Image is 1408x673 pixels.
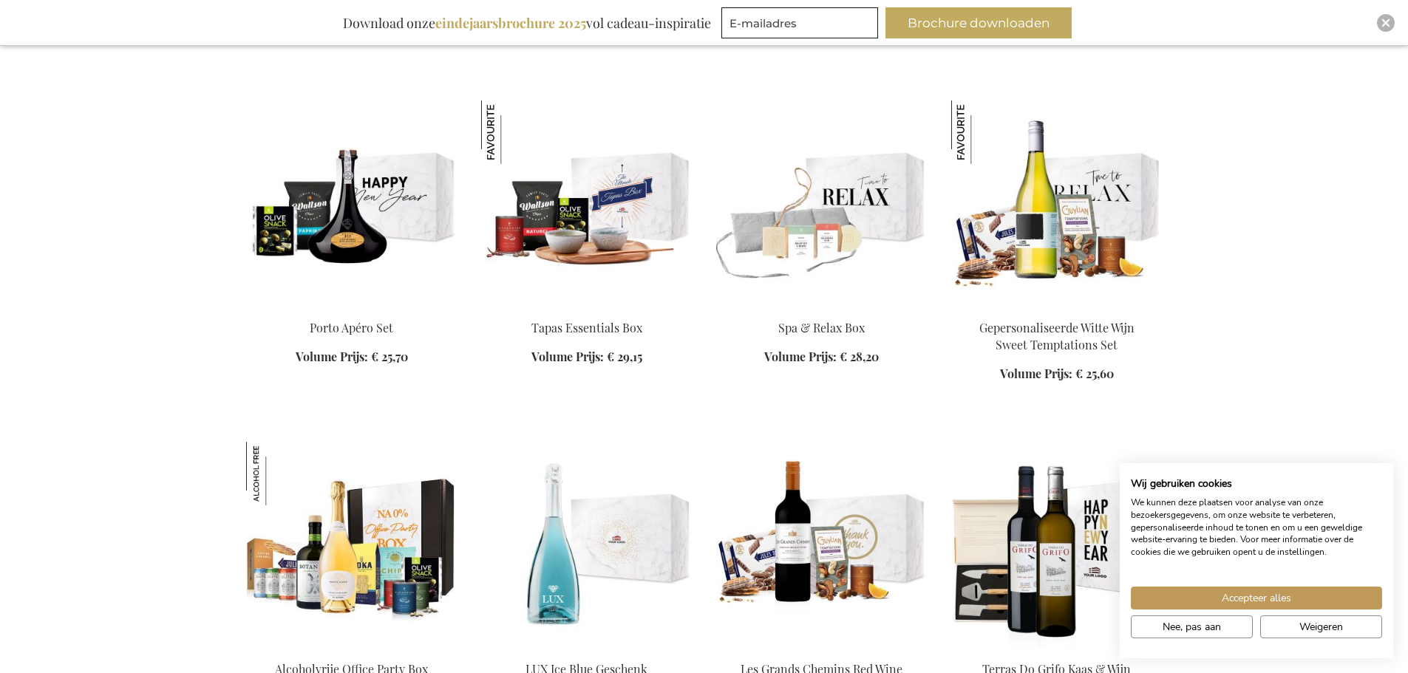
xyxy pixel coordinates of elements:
div: Download onze vol cadeau-inspiratie [336,7,718,38]
a: Volume Prijs: € 25,60 [1000,366,1114,383]
a: Gepersonaliseerde Witte Wijn Sweet Temptations Set [979,320,1135,352]
a: Volume Prijs: € 25,70 [296,349,408,366]
div: Close [1377,14,1395,32]
img: Personalised white wine [951,100,1163,307]
span: Volume Prijs: [531,349,604,364]
img: Terras Do Grifo Cheese & Wine Box [951,442,1163,649]
img: Close [1381,18,1390,27]
button: Pas cookie voorkeuren aan [1131,615,1253,638]
a: Terras Do Grifo Cheese & Wine Box [951,643,1163,657]
span: € 25,60 [1075,366,1114,381]
button: Brochure downloaden [885,7,1072,38]
span: Volume Prijs: [764,349,837,364]
b: eindejaarsbrochure 2025 [435,14,586,32]
a: Spa & Relax Box [716,301,928,315]
button: Alle cookies weigeren [1260,615,1382,638]
a: Les Grands Chemins Red Wine Sweet Temptations Set [716,643,928,657]
img: Gepersonaliseerde Witte Wijn Sweet Temptations Set [951,100,1015,164]
span: € 25,70 [371,349,408,364]
a: Porto Apéro Set [246,301,458,315]
span: Volume Prijs: [1000,366,1072,381]
a: Volume Prijs: € 29,15 [531,349,642,366]
button: Accepteer alle cookies [1131,587,1382,609]
span: Volume Prijs: [296,349,368,364]
img: Les Grands Chemins Red Wine Sweet Temptations Set [716,442,928,649]
img: Non-Alcoholic Office Party Box [246,442,458,649]
span: € 29,15 [607,349,642,364]
input: E-mailadres [721,7,878,38]
img: Tapas Essentials Box [481,100,693,307]
a: Lux Ice Blue Sparkling Wine Gift Box [481,643,693,657]
span: Accepteer alles [1222,590,1291,606]
a: Volume Prijs: € 28,20 [764,349,879,366]
a: Spa & Relax Box [778,320,865,335]
img: Lux Ice Blue Sparkling Wine Gift Box [481,442,693,649]
img: Tapas Essentials Box [481,100,545,164]
form: marketing offers and promotions [721,7,882,43]
a: Non-Alcoholic Office Party Box Alcoholvrije Office Party Box [246,643,458,657]
img: Alcoholvrije Office Party Box [246,442,310,505]
a: Personalised white wine Gepersonaliseerde Witte Wijn Sweet Temptations Set [951,301,1163,315]
a: Tapas Essentials Box [531,320,642,335]
img: Porto Apéro Set [246,100,458,307]
a: Porto Apéro Set [310,320,393,335]
h2: Wij gebruiken cookies [1131,477,1382,491]
span: Nee, pas aan [1163,619,1221,635]
span: € 28,20 [840,349,879,364]
a: Tapas Essentials Box Tapas Essentials Box [481,301,693,315]
p: We kunnen deze plaatsen voor analyse van onze bezoekersgegevens, om onze website te verbeteren, g... [1131,496,1382,558]
img: Spa & Relax Box [716,100,928,307]
span: Weigeren [1299,619,1343,635]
